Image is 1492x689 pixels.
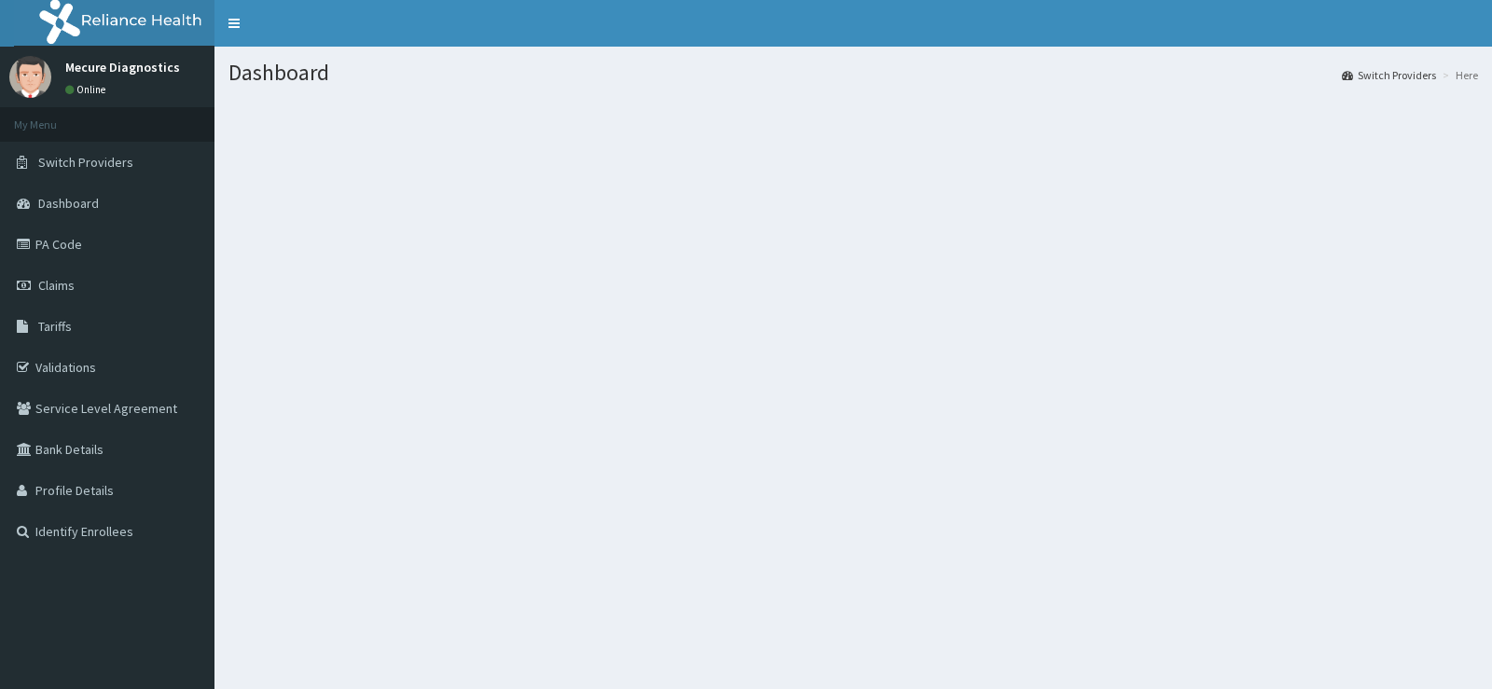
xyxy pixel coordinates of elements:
[38,154,133,171] span: Switch Providers
[9,56,51,98] img: User Image
[65,83,110,96] a: Online
[228,61,1478,85] h1: Dashboard
[1342,67,1436,83] a: Switch Providers
[65,61,180,74] p: Mecure Diagnostics
[38,318,72,335] span: Tariffs
[38,277,75,294] span: Claims
[1438,67,1478,83] li: Here
[38,195,99,212] span: Dashboard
